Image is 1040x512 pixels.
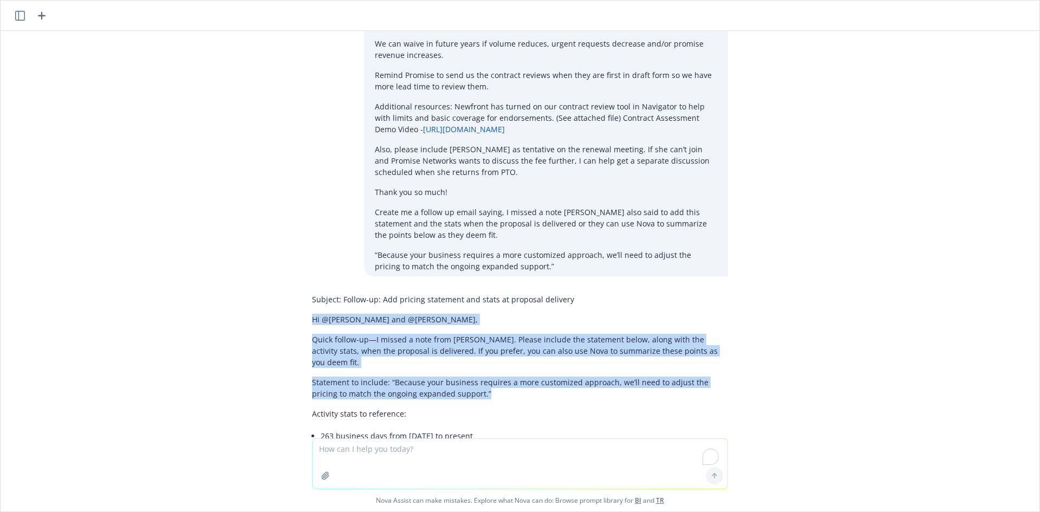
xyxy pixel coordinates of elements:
[635,496,641,505] a: BI
[312,314,728,325] p: Hi @[PERSON_NAME] and @[PERSON_NAME],
[312,377,728,399] p: Statement to include: “Because your business requires a more customized approach, we’ll need to a...
[375,69,717,92] p: Remind Promise to send us the contract reviews when they are first in draft form so we have more ...
[375,38,717,61] p: We can waive in future years if volume reduces, urgent requests decrease and/or promise revenue i...
[5,489,1035,511] span: Nova Assist can make mistakes. Explore what Nova can do: Browse prompt library for and
[375,206,717,241] p: Create me a follow up email saying, I missed a note [PERSON_NAME] also said to add this statement...
[375,101,717,135] p: Additional resources: Newfront has turned on our contract review tool in Navigator to help with l...
[313,439,727,489] textarea: To enrich screen reader interactions, please activate Accessibility in Grammarly extension settings
[375,249,717,272] p: “Because your business requires a more customized approach, we’ll need to adjust the pricing to m...
[656,496,664,505] a: TR
[375,186,717,198] p: Thank you so much!
[312,334,728,368] p: Quick follow-up—I missed a note from [PERSON_NAME]. Please include the statement below, along wit...
[312,294,728,305] p: Subject: Follow-up: Add pricing statement and stats at proposal delivery
[312,408,728,419] p: Activity stats to reference:
[423,124,505,134] a: [URL][DOMAIN_NAME]
[321,428,728,444] li: 263 business days from [DATE] to present
[375,144,717,178] p: Also, please include [PERSON_NAME] as tentative on the renewal meeting. If she can’t join and Pro...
